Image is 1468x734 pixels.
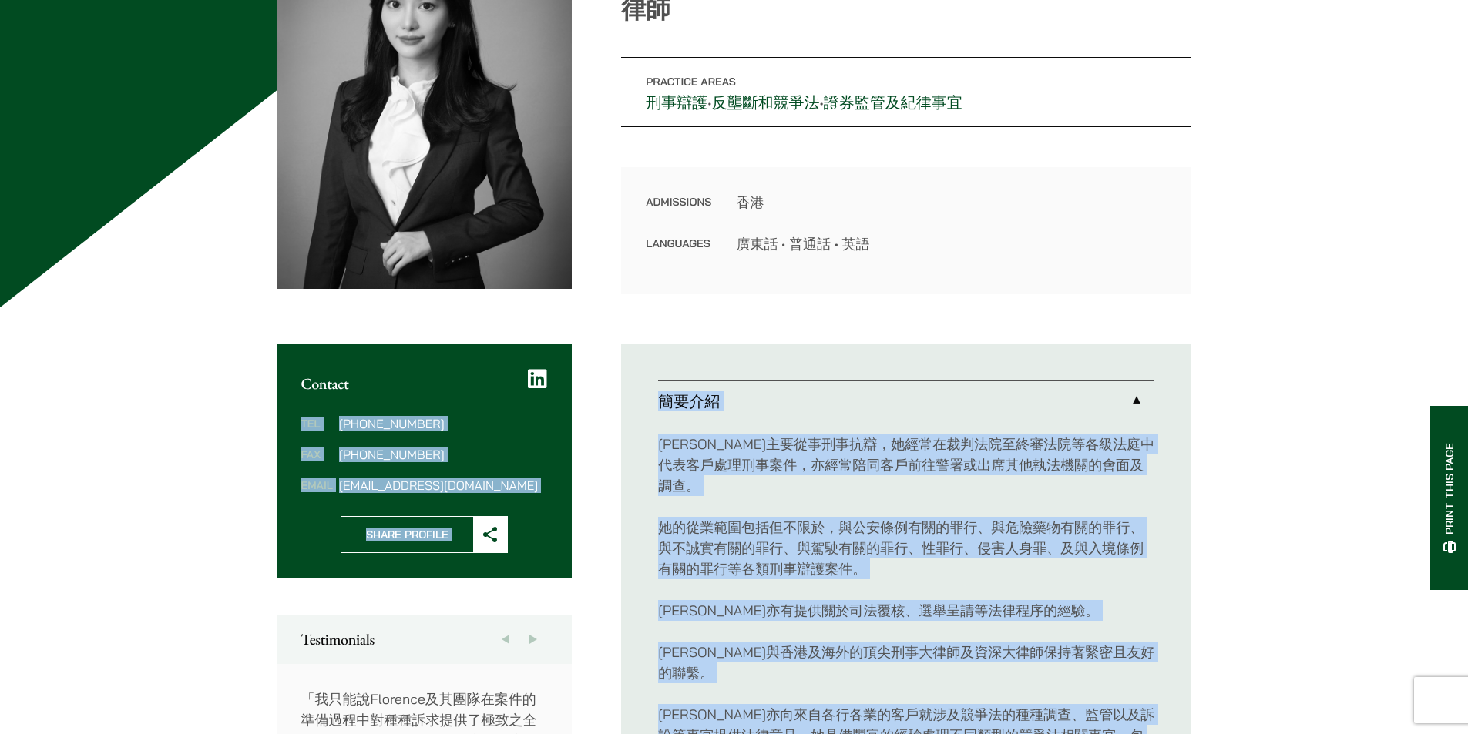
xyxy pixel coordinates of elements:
dd: [PHONE_NUMBER] [339,417,547,430]
a: 刑事辯護 [646,92,707,112]
button: Previous [492,615,519,664]
a: 簡要介紹 [658,381,1154,421]
dd: [PHONE_NUMBER] [339,448,547,461]
span: Practice Areas [646,75,736,89]
dd: 廣東話 • 普通話 • 英語 [736,233,1167,254]
a: 反壟斷和競爭法 [712,92,820,112]
p: • • [621,57,1191,127]
button: Share Profile [341,516,508,553]
dd: 香港 [736,192,1167,213]
span: Share Profile [341,517,473,552]
h2: Contact [301,374,548,393]
a: LinkedIn [528,368,547,390]
dt: Admissions [646,192,711,233]
dt: Languages [646,233,711,254]
dt: Tel [301,417,333,448]
dd: [EMAIL_ADDRESS][DOMAIN_NAME] [339,479,547,491]
dt: Email [301,479,333,491]
p: 她的從業範圍包括但不限於，與公安條例有關的罪行、與危險藥物有關的罪行、與不誠實有關的罪行、與駕駛有關的罪行、性罪行、侵害人身罪、及與入境條例有關的罪行等各類刑事辯護案件。 [658,517,1154,579]
button: Next [519,615,547,664]
a: 證券監管及紀律事宜 [824,92,962,112]
dt: Fax [301,448,333,479]
p: [PERSON_NAME]與香港及海外的頂尖刑事大律師及資深大律師保持著緊密且友好的聯繫。 [658,642,1154,683]
p: [PERSON_NAME]主要從事刑事抗辯，她經常在裁判法院至終審法院等各級法庭中代表客戶處理刑事案件，亦經常陪同客戶前往警署或出席其他執法機關的會面及調查。 [658,434,1154,496]
p: [PERSON_NAME]亦有提供關於司法覆核、選舉呈請等法律程序的經驗。 [658,600,1154,621]
h2: Testimonials [301,630,548,649]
